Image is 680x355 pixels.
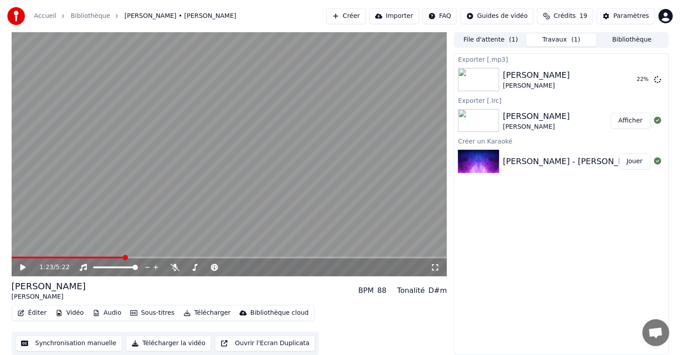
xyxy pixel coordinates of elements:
[642,319,669,346] a: Ouvrir le chat
[124,12,236,21] span: [PERSON_NAME] • [PERSON_NAME]
[526,34,597,46] button: Travaux
[14,307,50,319] button: Éditer
[597,8,655,24] button: Paramètres
[428,285,447,296] div: D#m
[619,153,650,169] button: Jouer
[71,12,110,21] a: Bibliothèque
[34,12,236,21] nav: breadcrumb
[571,35,580,44] span: ( 1 )
[15,335,123,351] button: Synchronisation manuelle
[455,34,526,46] button: File d'attente
[503,81,570,90] div: [PERSON_NAME]
[597,34,667,46] button: Bibliothèque
[423,8,457,24] button: FAQ
[503,69,570,81] div: [PERSON_NAME]
[454,135,668,146] div: Créer un Karaoké
[52,307,87,319] button: Vidéo
[503,123,570,131] div: [PERSON_NAME]
[89,307,125,319] button: Audio
[554,12,576,21] span: Crédits
[39,263,61,272] div: /
[39,263,53,272] span: 1:23
[358,285,373,296] div: BPM
[180,307,234,319] button: Télécharger
[397,285,425,296] div: Tonalité
[503,110,570,123] div: [PERSON_NAME]
[215,335,316,351] button: Ouvrir l'Ecran Duplicata
[509,35,518,44] span: ( 1 )
[127,307,178,319] button: Sous-titres
[369,8,419,24] button: Importer
[613,12,649,21] div: Paramètres
[12,292,86,301] div: [PERSON_NAME]
[637,76,650,83] div: 22 %
[454,95,668,106] div: Exporter [.lrc]
[7,7,25,25] img: youka
[56,263,69,272] span: 5:22
[579,12,587,21] span: 19
[34,12,56,21] a: Accueil
[611,113,650,129] button: Afficher
[126,335,211,351] button: Télécharger la vidéo
[250,309,308,317] div: Bibliothèque cloud
[503,155,645,168] div: [PERSON_NAME] - [PERSON_NAME]
[377,285,386,296] div: 88
[326,8,366,24] button: Créer
[461,8,534,24] button: Guides de vidéo
[454,54,668,64] div: Exporter [.mp3]
[12,280,86,292] div: [PERSON_NAME]
[537,8,593,24] button: Crédits19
